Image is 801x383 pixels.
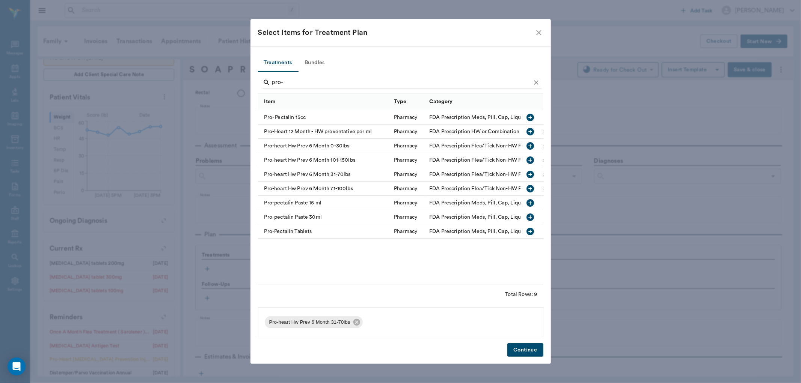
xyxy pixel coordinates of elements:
div: Pharmacy [394,156,417,164]
div: Pro-pectalin Paste 15 ml [258,196,391,210]
div: Search [263,77,542,90]
div: Pharmacy [394,171,417,178]
button: Clear [531,77,542,88]
div: FDA Prescription Meds, Pill, Cap, Liquid, Etc. [429,213,538,221]
div: Category [429,91,453,112]
div: Pharmacy [394,185,417,192]
div: Item [264,91,276,112]
div: Pharmacy [394,142,417,150]
button: Treatments [258,54,298,72]
span: Pro-heart Hw Prev 6 Month 31-70lbs [265,318,355,326]
div: FDA Prescription HW or Combination HW/Parasite Control [429,128,570,135]
div: Pro-Pectalin Tablets [258,224,391,239]
div: Pharmacy [394,114,417,121]
div: Pro-heart Hw Prev 6 Month 0-30lbs [258,139,391,153]
div: Pro-heart Hw Prev 6 Month 31-70lbs [258,167,391,182]
div: Pharmacy [394,199,417,207]
div: FDA Prescription Meds, Pill, Cap, Liquid, Etc. [429,228,538,235]
div: Pharmacy [394,213,417,221]
div: Pro-heart Hw Prev 6 Month 101-150lbs [258,153,391,167]
div: Pro- Pectalin 15cc [258,110,391,125]
div: Pharmacy [394,228,417,235]
div: Type [394,91,407,112]
div: FDA Prescription Flea/Tick Non-HW Parasite Control [429,171,557,178]
div: Type [390,93,425,110]
div: Pharmacy [394,128,417,135]
div: Open Intercom Messenger [8,357,26,375]
div: Pro-heart Hw Prev 6 Month 31-70lbs [265,316,363,328]
div: FDA Prescription Flea/Tick Non-HW Parasite Control [429,156,557,164]
div: Pro-pectalin Paste 30ml [258,210,391,224]
div: Select Items for Treatment Plan [258,27,534,39]
div: Total Rows: 9 [505,291,537,298]
div: FDA Prescription Meds, Pill, Cap, Liquid, Etc. [429,199,538,207]
input: Find a treatment [272,77,531,89]
button: close [534,28,543,37]
div: FDA Prescription Meds, Pill, Cap, Liquid, Etc. [429,114,538,121]
div: Category [425,93,589,110]
div: Pro-Heart 12 Month - HW preventative per ml [258,125,391,139]
div: FDA Prescription Flea/Tick Non-HW Parasite Control [429,185,557,192]
div: Pro-heart Hw Prev 6 Month 71-100lbs [258,182,391,196]
button: Continue [507,343,543,357]
button: Bundles [298,54,332,72]
div: FDA Prescription Flea/Tick Non-HW Parasite Control [429,142,557,150]
div: Item [258,93,391,110]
